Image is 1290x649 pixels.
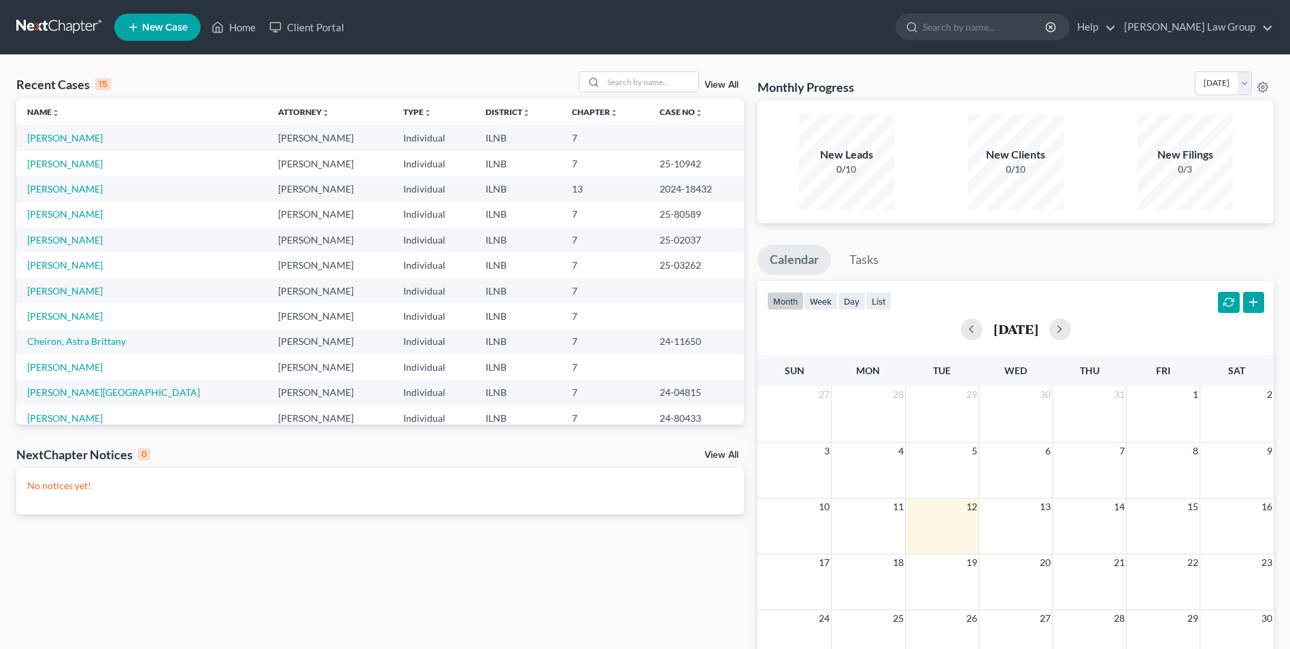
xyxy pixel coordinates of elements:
[475,380,560,405] td: ILNB
[1038,554,1052,571] span: 20
[1138,147,1233,163] div: New Filings
[817,386,831,403] span: 27
[27,234,103,246] a: [PERSON_NAME]
[1191,386,1200,403] span: 1
[267,252,392,278] td: [PERSON_NAME]
[1004,365,1027,376] span: Wed
[603,72,698,92] input: Search by name...
[965,386,979,403] span: 29
[27,132,103,144] a: [PERSON_NAME]
[95,78,111,90] div: 15
[16,76,111,93] div: Recent Cases
[27,285,103,297] a: [PERSON_NAME]
[475,329,560,354] td: ILNB
[392,380,475,405] td: Individual
[892,554,905,571] span: 18
[1186,610,1200,627] span: 29
[27,361,103,373] a: [PERSON_NAME]
[522,109,530,117] i: unfold_more
[649,151,745,176] td: 25-10942
[1260,499,1274,515] span: 16
[267,380,392,405] td: [PERSON_NAME]
[1070,15,1116,39] a: Help
[475,303,560,329] td: ILNB
[1266,443,1274,459] span: 9
[610,109,618,117] i: unfold_more
[1186,554,1200,571] span: 22
[994,322,1038,336] h2: [DATE]
[267,125,392,150] td: [PERSON_NAME]
[649,252,745,278] td: 25-03262
[1266,386,1274,403] span: 2
[16,446,150,463] div: NextChapter Notices
[892,610,905,627] span: 25
[262,15,351,39] a: Client Portal
[486,107,530,117] a: Districtunfold_more
[572,107,618,117] a: Chapterunfold_more
[27,107,60,117] a: Nameunfold_more
[267,176,392,201] td: [PERSON_NAME]
[561,278,649,303] td: 7
[392,278,475,303] td: Individual
[278,107,330,117] a: Attorneyunfold_more
[649,380,745,405] td: 24-04815
[649,176,745,201] td: 2024-18432
[267,227,392,252] td: [PERSON_NAME]
[392,202,475,227] td: Individual
[322,109,330,117] i: unfold_more
[695,109,703,117] i: unfold_more
[970,443,979,459] span: 5
[823,443,831,459] span: 3
[267,354,392,380] td: [PERSON_NAME]
[767,292,804,310] button: month
[799,163,894,176] div: 0/10
[267,151,392,176] td: [PERSON_NAME]
[1080,365,1100,376] span: Thu
[27,386,200,398] a: [PERSON_NAME][GEOGRAPHIC_DATA]
[267,202,392,227] td: [PERSON_NAME]
[392,252,475,278] td: Individual
[142,22,188,33] span: New Case
[27,259,103,271] a: [PERSON_NAME]
[561,227,649,252] td: 7
[758,79,854,95] h3: Monthly Progress
[965,610,979,627] span: 26
[475,227,560,252] td: ILNB
[561,303,649,329] td: 7
[1260,610,1274,627] span: 30
[705,80,739,90] a: View All
[561,354,649,380] td: 7
[1156,365,1170,376] span: Fri
[475,176,560,201] td: ILNB
[27,412,103,424] a: [PERSON_NAME]
[817,610,831,627] span: 24
[856,365,880,376] span: Mon
[892,386,905,403] span: 28
[561,151,649,176] td: 7
[392,329,475,354] td: Individual
[52,109,60,117] i: unfold_more
[1228,365,1245,376] span: Sat
[27,183,103,195] a: [PERSON_NAME]
[968,163,1064,176] div: 0/10
[475,354,560,380] td: ILNB
[267,278,392,303] td: [PERSON_NAME]
[561,405,649,431] td: 7
[138,448,150,461] div: 0
[1186,499,1200,515] span: 15
[392,151,475,176] td: Individual
[475,151,560,176] td: ILNB
[27,208,103,220] a: [PERSON_NAME]
[1113,386,1126,403] span: 31
[392,125,475,150] td: Individual
[205,15,262,39] a: Home
[965,554,979,571] span: 19
[392,405,475,431] td: Individual
[267,303,392,329] td: [PERSON_NAME]
[424,109,432,117] i: unfold_more
[1038,386,1052,403] span: 30
[475,405,560,431] td: ILNB
[561,176,649,201] td: 13
[403,107,432,117] a: Typeunfold_more
[1038,610,1052,627] span: 27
